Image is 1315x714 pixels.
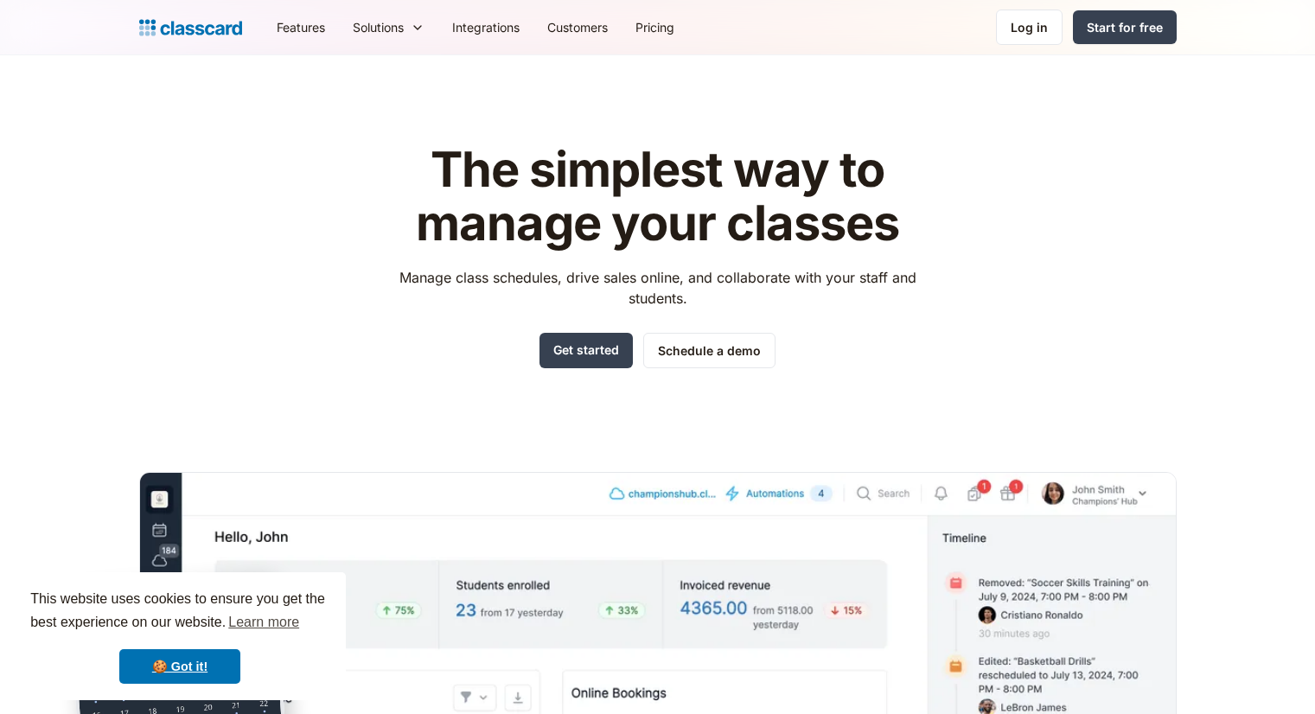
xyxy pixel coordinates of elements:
a: dismiss cookie message [119,649,240,684]
a: Features [263,8,339,47]
a: Get started [539,333,633,368]
a: Integrations [438,8,533,47]
div: cookieconsent [14,572,346,700]
a: Start for free [1073,10,1177,44]
span: This website uses cookies to ensure you get the best experience on our website. [30,589,329,635]
div: Solutions [353,18,404,36]
div: Start for free [1087,18,1163,36]
a: Schedule a demo [643,333,776,368]
h1: The simplest way to manage your classes [383,143,932,250]
a: Pricing [622,8,688,47]
a: Customers [533,8,622,47]
a: Log in [996,10,1063,45]
a: learn more about cookies [226,609,302,635]
a: home [139,16,242,40]
div: Log in [1011,18,1048,36]
p: Manage class schedules, drive sales online, and collaborate with your staff and students. [383,267,932,309]
div: Solutions [339,8,438,47]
